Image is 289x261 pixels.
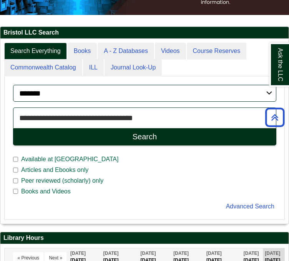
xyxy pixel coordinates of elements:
div: Search [133,132,157,141]
a: Books [68,43,97,60]
input: Articles and Ebooks only [13,167,18,173]
span: [DATE] [141,251,156,256]
input: Available at [GEOGRAPHIC_DATA] [13,156,18,163]
span: [DATE] [206,251,222,256]
span: Books and Videos [18,187,74,196]
a: ILL [83,59,104,76]
a: Search Everything [4,43,67,60]
span: Articles and Ebooks only [18,165,91,175]
h2: Bristol LLC Search [0,27,289,39]
input: Books and Videos [13,188,18,195]
input: Peer reviewed (scholarly) only [13,177,18,184]
span: [DATE] [244,251,259,256]
span: [DATE] [173,251,189,256]
span: Peer reviewed (scholarly) only [18,176,106,185]
button: Search [13,128,276,145]
a: Videos [155,43,186,60]
span: [DATE] [103,251,119,256]
span: [DATE] [70,251,86,256]
a: Commonwealth Catalog [4,59,82,76]
a: Course Reserves [187,43,247,60]
span: [DATE] [265,251,280,256]
a: A - Z Databases [98,43,154,60]
a: Back to Top [262,112,287,122]
h2: Library Hours [0,232,289,244]
span: Available at [GEOGRAPHIC_DATA] [18,155,121,164]
a: Advanced Search [226,203,274,210]
a: Journal Look-Up [105,59,162,76]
